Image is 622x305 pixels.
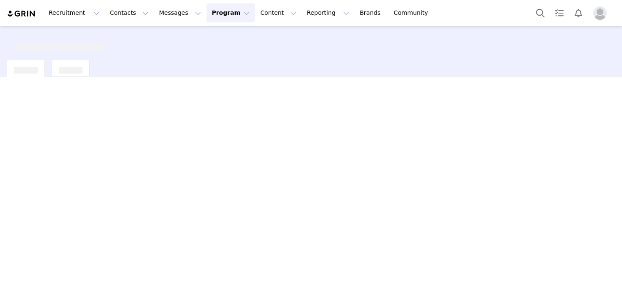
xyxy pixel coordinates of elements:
button: Recruitment [44,3,105,22]
button: Reporting [302,3,354,22]
button: Messages [154,3,206,22]
div: [object Object] [59,60,83,74]
a: Tasks [550,3,569,22]
div: [object Object] [14,60,38,74]
img: placeholder-profile.jpg [593,6,607,20]
a: Community [389,3,437,22]
button: Contacts [105,3,154,22]
div: [object Object] [15,36,103,49]
button: Content [255,3,301,22]
button: Notifications [569,3,588,22]
button: Profile [588,6,615,20]
button: Search [531,3,550,22]
img: grin logo [7,10,36,18]
button: Program [206,3,255,22]
a: Brands [355,3,388,22]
